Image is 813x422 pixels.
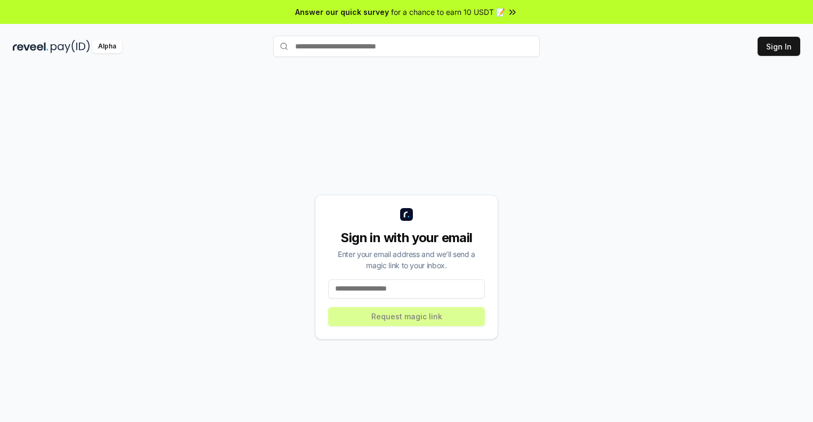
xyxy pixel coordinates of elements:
[328,229,485,246] div: Sign in with your email
[328,249,485,271] div: Enter your email address and we’ll send a magic link to your inbox.
[92,40,122,53] div: Alpha
[758,37,800,56] button: Sign In
[13,40,48,53] img: reveel_dark
[295,6,389,18] span: Answer our quick survey
[391,6,505,18] span: for a chance to earn 10 USDT 📝
[51,40,90,53] img: pay_id
[400,208,413,221] img: logo_small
